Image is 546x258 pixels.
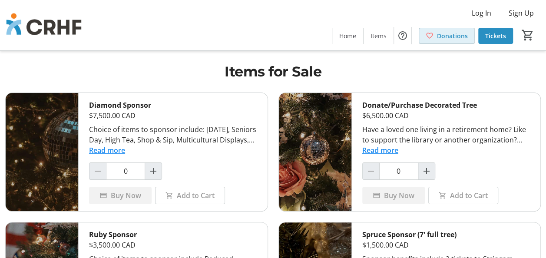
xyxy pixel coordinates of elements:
[364,28,394,44] a: Items
[89,100,257,110] div: Diamond Sponsor
[520,27,536,43] button: Cart
[279,93,351,211] img: Donate/Purchase Decorated Tree
[362,100,530,110] div: Donate/Purchase Decorated Tree
[106,162,145,180] input: Diamond Sponsor Quantity
[89,145,125,155] button: Read more
[145,163,162,179] button: Increment by one
[371,31,387,40] span: Items
[89,110,257,121] div: $7,500.00 CAD
[362,229,530,240] div: Spruce Sponsor (7' full tree)
[5,3,83,47] img: Chinook Regional Hospital Foundation's Logo
[419,28,475,44] a: Donations
[465,6,498,20] button: Log In
[89,229,257,240] div: Ruby Sponsor
[89,240,257,250] div: $3,500.00 CAD
[509,8,534,18] span: Sign Up
[362,110,530,121] div: $6,500.00 CAD
[379,162,418,180] input: Donate/Purchase Decorated Tree Quantity
[362,124,530,145] div: Have a loved one living in a retirement home? Like to support the library or another organization...
[332,28,363,44] a: Home
[5,61,541,82] h1: Items for Sale
[437,31,468,40] span: Donations
[6,93,78,211] img: Diamond Sponsor
[89,124,257,145] div: Choice of items to sponsor include: [DATE], Seniors Day, High Tea, Shop & Sip, Multicultural Disp...
[362,145,398,155] button: Read more
[418,163,435,179] button: Increment by one
[362,240,530,250] div: $1,500.00 CAD
[485,31,506,40] span: Tickets
[478,28,513,44] a: Tickets
[339,31,356,40] span: Home
[394,27,411,44] button: Help
[472,8,491,18] span: Log In
[502,6,541,20] button: Sign Up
